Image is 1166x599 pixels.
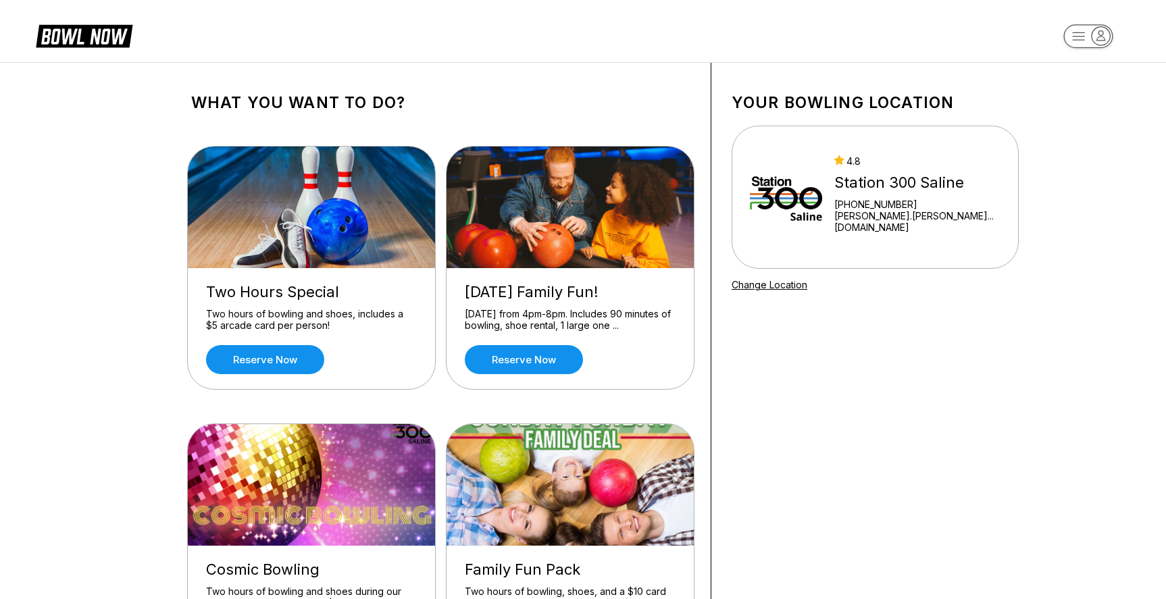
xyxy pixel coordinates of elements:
img: Cosmic Bowling [188,424,436,546]
img: Two Hours Special [188,147,436,268]
div: Two hours of bowling and shoes, includes a $5 arcade card per person! [206,308,417,332]
a: Change Location [732,279,807,290]
img: Family Fun Pack [447,424,695,546]
img: Station 300 Saline [750,147,822,248]
a: Reserve now [465,345,583,374]
div: [DATE] from 4pm-8pm. Includes 90 minutes of bowling, shoe rental, 1 large one ... [465,308,676,332]
div: Cosmic Bowling [206,561,417,579]
h1: Your bowling location [732,93,1019,112]
div: Station 300 Saline [834,174,1000,192]
a: [PERSON_NAME].[PERSON_NAME]...[DOMAIN_NAME] [834,210,1000,233]
div: Family Fun Pack [465,561,676,579]
div: Two Hours Special [206,283,417,301]
img: Friday Family Fun! [447,147,695,268]
div: [PHONE_NUMBER] [834,199,1000,210]
h1: What you want to do? [191,93,690,112]
div: [DATE] Family Fun! [465,283,676,301]
div: 4.8 [834,155,1000,167]
a: Reserve now [206,345,324,374]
